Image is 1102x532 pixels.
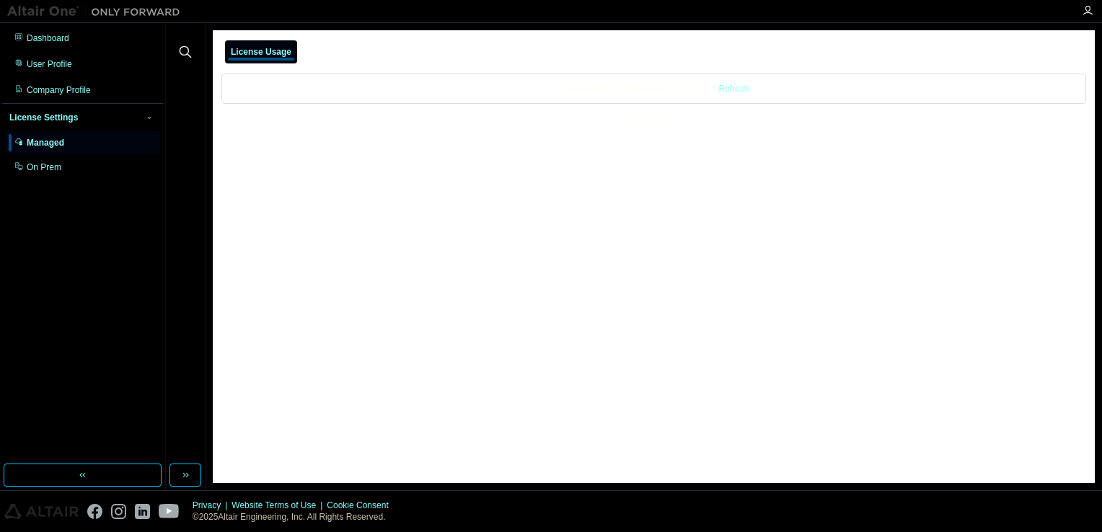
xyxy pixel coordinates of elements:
div: User Profile [27,58,72,70]
div: Last updated at: [DATE] 04:21 PM GMT-3 [221,74,1086,104]
div: Privacy [193,500,232,511]
div: On Prem [27,161,61,173]
img: linkedin.svg [135,504,150,519]
div: Website Terms of Use [232,500,327,511]
div: Dashboard [27,32,69,44]
img: youtube.svg [159,504,180,519]
a: Refresh [718,84,749,94]
div: Managed [27,137,64,148]
div: No Licenses [221,112,1086,124]
p: © 2025 Altair Engineering, Inc. All Rights Reserved. [193,511,397,523]
div: Company Profile [27,84,91,96]
img: instagram.svg [111,504,126,519]
div: License Usage [231,46,291,58]
div: License Settings [9,112,78,123]
img: Altair One [7,4,188,19]
img: altair_logo.svg [4,504,79,519]
div: Cookie Consent [327,500,397,511]
img: facebook.svg [87,504,102,519]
